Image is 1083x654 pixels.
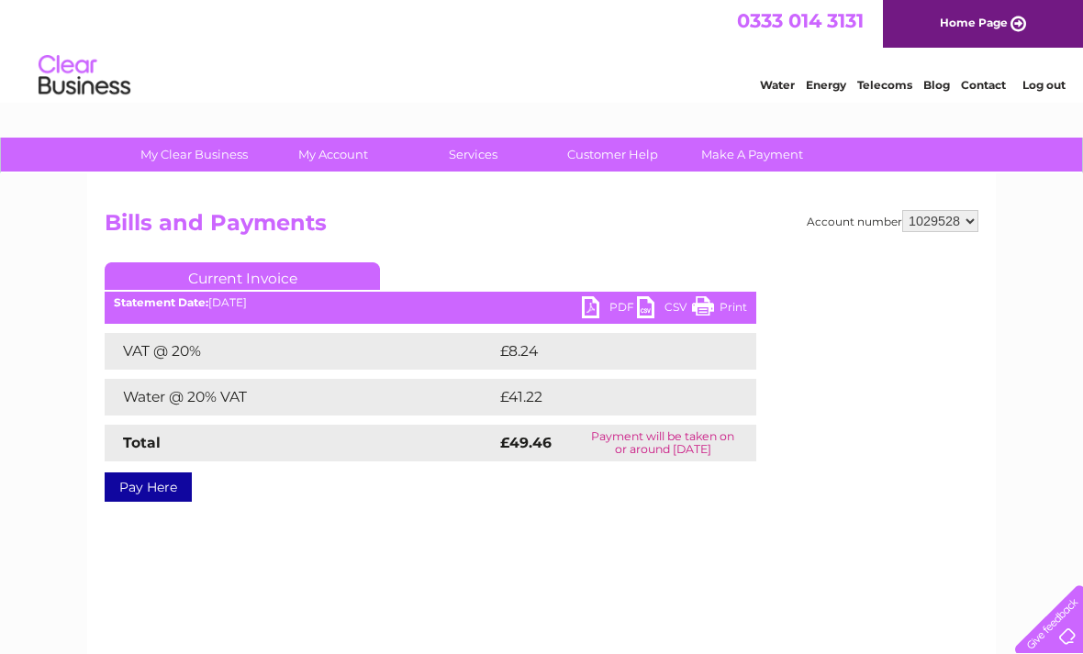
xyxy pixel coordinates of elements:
div: [DATE] [105,296,756,309]
a: Water [760,78,795,92]
td: £41.22 [496,379,717,416]
a: 0333 014 3131 [737,9,864,32]
td: Water @ 20% VAT [105,379,496,416]
a: Current Invoice [105,262,380,290]
div: Account number [807,210,978,232]
strong: Total [123,434,161,451]
a: Services [397,138,549,172]
a: Contact [961,78,1006,92]
a: Make A Payment [676,138,828,172]
a: PDF [582,296,637,323]
td: £8.24 [496,333,713,370]
a: Log out [1022,78,1066,92]
a: Customer Help [537,138,688,172]
a: My Clear Business [118,138,270,172]
strong: £49.46 [500,434,552,451]
div: Clear Business is a trading name of Verastar Limited (registered in [GEOGRAPHIC_DATA] No. 3667643... [109,10,977,89]
a: Telecoms [857,78,912,92]
a: Print [692,296,747,323]
a: My Account [258,138,409,172]
img: logo.png [38,48,131,104]
td: Payment will be taken on or around [DATE] [570,425,756,461]
a: Pay Here [105,472,192,502]
a: Blog [923,78,950,92]
a: CSV [637,296,692,323]
b: Statement Date: [114,295,208,309]
h2: Bills and Payments [105,210,978,245]
a: Energy [806,78,846,92]
td: VAT @ 20% [105,333,496,370]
